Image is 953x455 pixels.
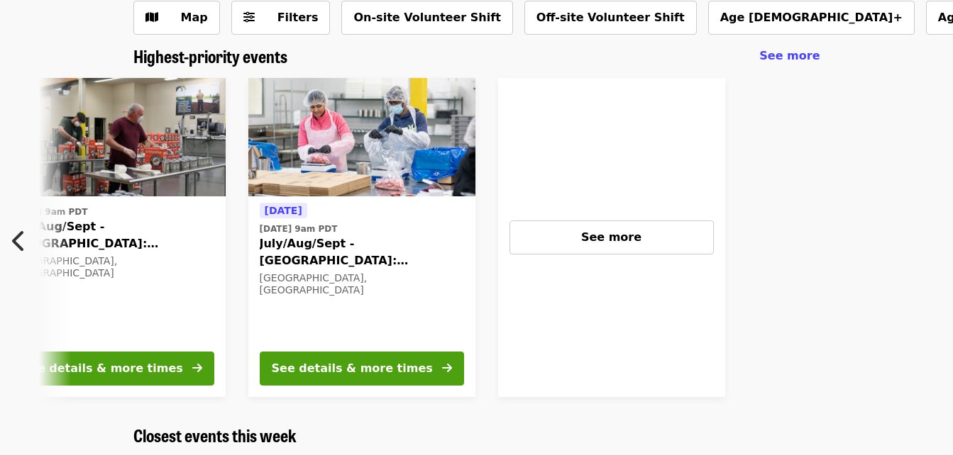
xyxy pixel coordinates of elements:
span: [DATE] [265,205,302,216]
span: Highest-priority events [133,43,287,68]
button: On-site Volunteer Shift [341,1,512,35]
a: Highest-priority events [133,46,287,67]
div: See details & more times [272,360,433,377]
a: See more [498,78,725,397]
button: Show map view [133,1,220,35]
button: Filters (0 selected) [231,1,331,35]
span: July/Aug/Sept - [GEOGRAPHIC_DATA]: Repack/Sort (age [DEMOGRAPHIC_DATA]+) [10,218,214,252]
img: July/Aug/Sept - Beaverton: Repack/Sort (age 10+) organized by Oregon Food Bank [248,78,475,197]
button: See details & more times [260,352,464,386]
button: Off-site Volunteer Shift [524,1,697,35]
i: sliders-h icon [243,11,255,24]
a: See more [759,47,820,64]
a: See details for "July/Aug/Sept - Beaverton: Repack/Sort (age 10+)" [248,78,475,397]
span: See more [759,49,820,62]
div: Closest events this week [122,425,832,446]
button: Age [DEMOGRAPHIC_DATA]+ [708,1,915,35]
i: arrow-right icon [442,361,452,375]
div: [GEOGRAPHIC_DATA], [GEOGRAPHIC_DATA] [10,255,214,279]
time: [DATE] 9am PDT [10,206,88,218]
span: Closest events this week [133,422,297,447]
i: map icon [145,11,158,24]
span: Filters [277,11,319,24]
a: Closest events this week [133,425,297,446]
div: See details & more times [22,360,183,377]
span: Map [181,11,208,24]
i: arrow-right icon [192,361,202,375]
button: See more [509,220,714,254]
div: Highest-priority events [122,46,832,67]
div: [GEOGRAPHIC_DATA], [GEOGRAPHIC_DATA] [260,272,464,296]
button: See details & more times [10,352,214,386]
span: See more [581,230,641,244]
span: July/Aug/Sept - [GEOGRAPHIC_DATA]: Repack/Sort (age [DEMOGRAPHIC_DATA]+) [260,235,464,269]
time: [DATE] 9am PDT [260,223,338,235]
i: chevron-left icon [12,227,26,254]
